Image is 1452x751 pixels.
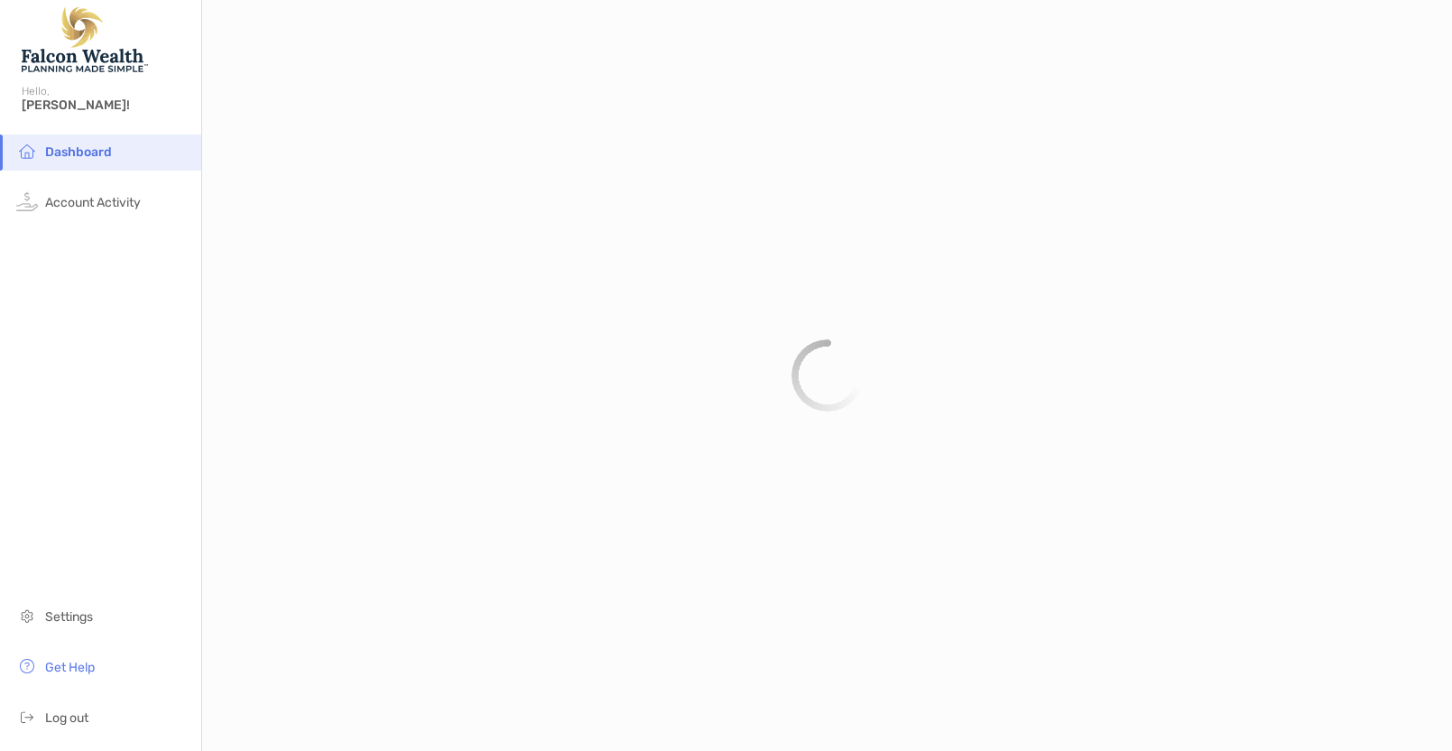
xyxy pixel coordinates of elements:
img: get-help icon [16,655,38,677]
span: Log out [45,710,88,726]
span: Get Help [45,660,95,675]
img: settings icon [16,605,38,626]
span: [PERSON_NAME]! [22,97,190,113]
span: Settings [45,609,93,625]
img: household icon [16,140,38,162]
img: activity icon [16,190,38,212]
img: logout icon [16,706,38,728]
img: Falcon Wealth Planning Logo [22,7,148,72]
span: Account Activity [45,195,141,210]
span: Dashboard [45,144,112,160]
